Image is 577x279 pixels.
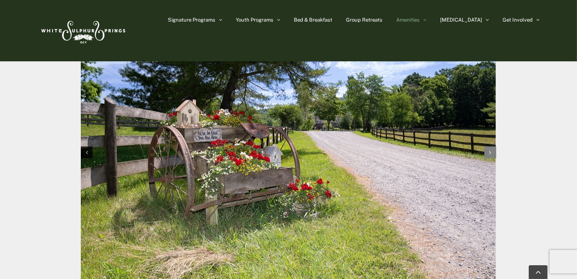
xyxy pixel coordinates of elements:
[346,17,383,22] span: Group Retreats
[397,17,420,22] span: Amenities
[236,17,274,22] span: Youth Programs
[294,17,333,22] span: Bed & Breakfast
[484,147,496,158] div: Next slide
[168,17,216,22] span: Signature Programs
[38,12,128,49] img: White Sulphur Springs Logo
[81,147,93,158] div: Previous slide
[503,17,533,22] span: Get Involved
[440,17,482,22] span: [MEDICAL_DATA]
